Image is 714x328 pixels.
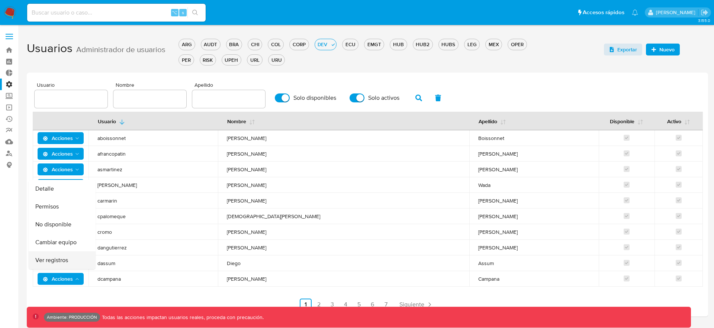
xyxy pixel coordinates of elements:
p: Ambiente: PRODUCCIÓN [47,316,97,319]
input: Buscar usuario o caso... [27,8,206,17]
span: Accesos rápidos [583,9,624,16]
span: ⌥ [172,9,177,16]
p: david.campana@mercadolibre.com [656,9,698,16]
a: Salir [701,9,708,16]
span: s [182,9,184,16]
p: Todas las acciones impactan usuarios reales, proceda con precaución. [100,314,264,321]
a: Notificaciones [632,9,638,16]
button: search-icon [187,7,203,18]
